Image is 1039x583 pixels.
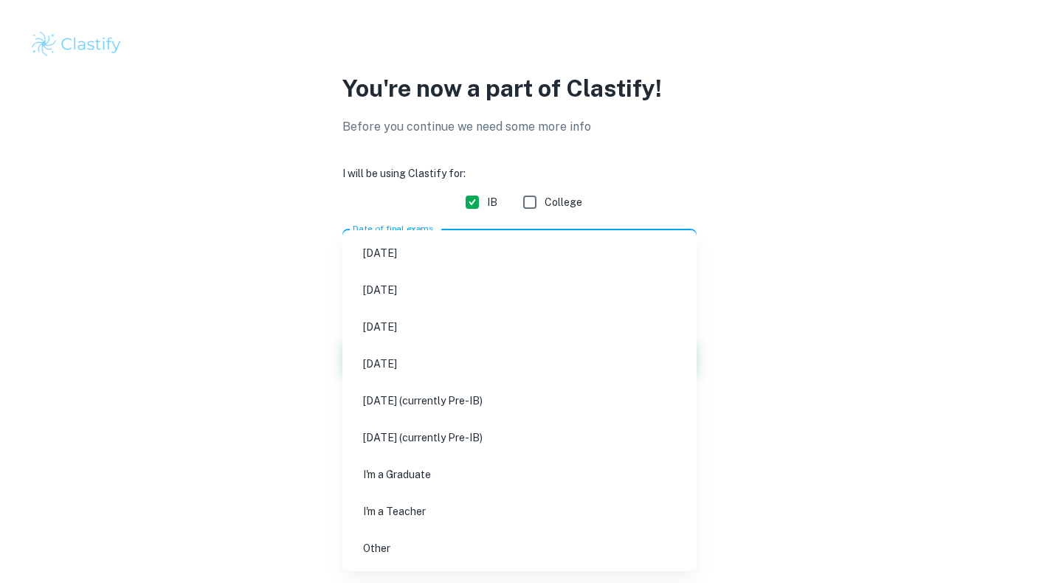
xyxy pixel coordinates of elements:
[348,310,691,344] li: [DATE]
[348,421,691,455] li: [DATE] (currently Pre-IB)
[348,384,691,418] li: [DATE] (currently Pre-IB)
[348,347,691,381] li: [DATE]
[348,531,691,565] li: Other
[348,458,691,491] li: I'm a Graduate
[348,494,691,528] li: I'm a Teacher
[348,273,691,307] li: [DATE]
[348,236,691,270] li: [DATE]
